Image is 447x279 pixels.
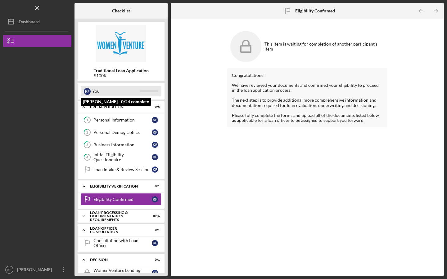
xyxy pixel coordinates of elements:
div: The next step is to provide additional more comprehensive information and documentation required ... [232,98,383,108]
a: 3Business InformationKF [81,139,161,151]
div: Loan Processing & Documentation Requirements [90,211,144,222]
div: Loan Officer Consultation [90,227,144,234]
div: 0 / 1 [149,228,160,232]
div: K F [152,117,158,123]
div: [PERSON_NAME] [16,263,56,277]
tspan: 3 [86,143,88,147]
tspan: 2 [86,131,88,135]
div: 0 / 1 [149,258,160,262]
a: 1Personal InformationKF [81,114,161,126]
b: Eligibility Confirmed [295,8,335,13]
div: Please fully complete the forms and upload all of the documents listed below as applicable for a ... [232,113,383,123]
text: KF [7,268,11,272]
div: K F [152,240,158,246]
div: Loan Intake & Review Session [93,167,152,172]
div: Initial Eligibility Questionnaire [93,152,152,162]
div: K F [84,88,91,95]
a: Eligibility ConfirmedKF [81,193,161,206]
div: Dashboard [19,15,40,29]
div: 0 / 16 [149,214,160,218]
b: Traditional Loan Application [94,68,149,73]
div: Consultation with Loan Officer [93,238,152,248]
button: Dashboard [3,15,71,28]
a: Consultation with Loan OfficerKF [81,237,161,249]
tspan: 4 [86,155,88,159]
button: KF[PERSON_NAME] [3,263,71,276]
tspan: 1 [86,118,88,122]
div: Business Information [93,142,152,147]
div: Congratulations! [232,73,383,78]
div: K F [152,154,158,160]
div: Decision [90,258,144,262]
div: 0 / 1 [149,184,160,188]
div: K F [152,166,158,173]
div: Eligibility Confirmed [93,197,152,202]
a: 2Personal DemographicsKF [81,126,161,139]
div: This item is waiting for completion of another participant's item [264,42,384,51]
b: Checklist [112,8,130,13]
a: WomenVenture Lending Client Satisfaction SurveyKF [81,267,161,279]
div: Personal Demographics [93,130,152,135]
div: K F [152,270,158,276]
div: We have reviewed your documents and confirmed your eligibility to proceed in the loan application... [232,83,383,93]
div: Personal Information [93,117,152,122]
a: 4Initial Eligibility QuestionnaireKF [81,151,161,163]
div: K F [152,196,158,202]
a: Loan Intake & Review SessionKF [81,163,161,176]
div: You [92,86,140,96]
div: $100K [94,73,149,78]
div: 0 / 5 [149,105,160,109]
div: Pre-Application [90,105,144,109]
img: Product logo [78,25,165,62]
div: Eligibility Verification [90,184,144,188]
div: K F [152,142,158,148]
div: K F [152,129,158,135]
div: WomenVenture Lending Client Satisfaction Survey [93,268,152,278]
